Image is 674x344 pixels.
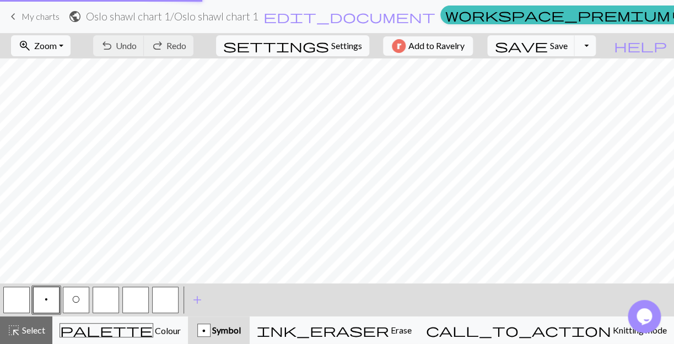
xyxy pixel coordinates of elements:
[63,287,89,313] button: O
[614,38,667,53] span: help
[494,38,547,53] span: save
[191,292,204,308] span: add
[11,35,70,56] button: Zoom
[408,39,464,53] span: Add to Ravelry
[86,10,258,23] h2: Oslo shawl chart 1 / Oslo shawl chart 1
[60,322,153,338] span: palette
[611,325,667,335] span: Knitting mode
[20,325,45,335] span: Select
[7,9,20,24] span: keyboard_arrow_left
[263,9,435,24] span: edit_document
[72,295,80,304] span: yo
[223,38,329,53] span: settings
[257,322,389,338] span: ink_eraser
[487,35,575,56] button: Save
[389,325,412,335] span: Erase
[211,325,241,335] span: Symbol
[34,40,56,51] span: Zoom
[419,316,674,344] button: Knitting mode
[52,316,188,344] button: Colour
[7,7,60,26] a: My charts
[45,295,48,304] span: purl
[628,300,663,333] iframe: chat widget
[392,39,406,53] img: Ravelry
[68,9,82,24] span: public
[21,11,60,21] span: My charts
[18,38,31,53] span: zoom_in
[7,322,20,338] span: highlight_alt
[549,40,567,51] span: Save
[426,322,611,338] span: call_to_action
[188,316,250,344] button: p Symbol
[153,325,181,336] span: Colour
[331,39,362,52] span: Settings
[198,324,210,337] div: p
[383,36,473,56] button: Add to Ravelry
[216,35,369,56] button: SettingsSettings
[250,316,419,344] button: Erase
[445,7,670,23] span: workspace_premium
[223,39,329,52] i: Settings
[33,287,60,313] button: p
